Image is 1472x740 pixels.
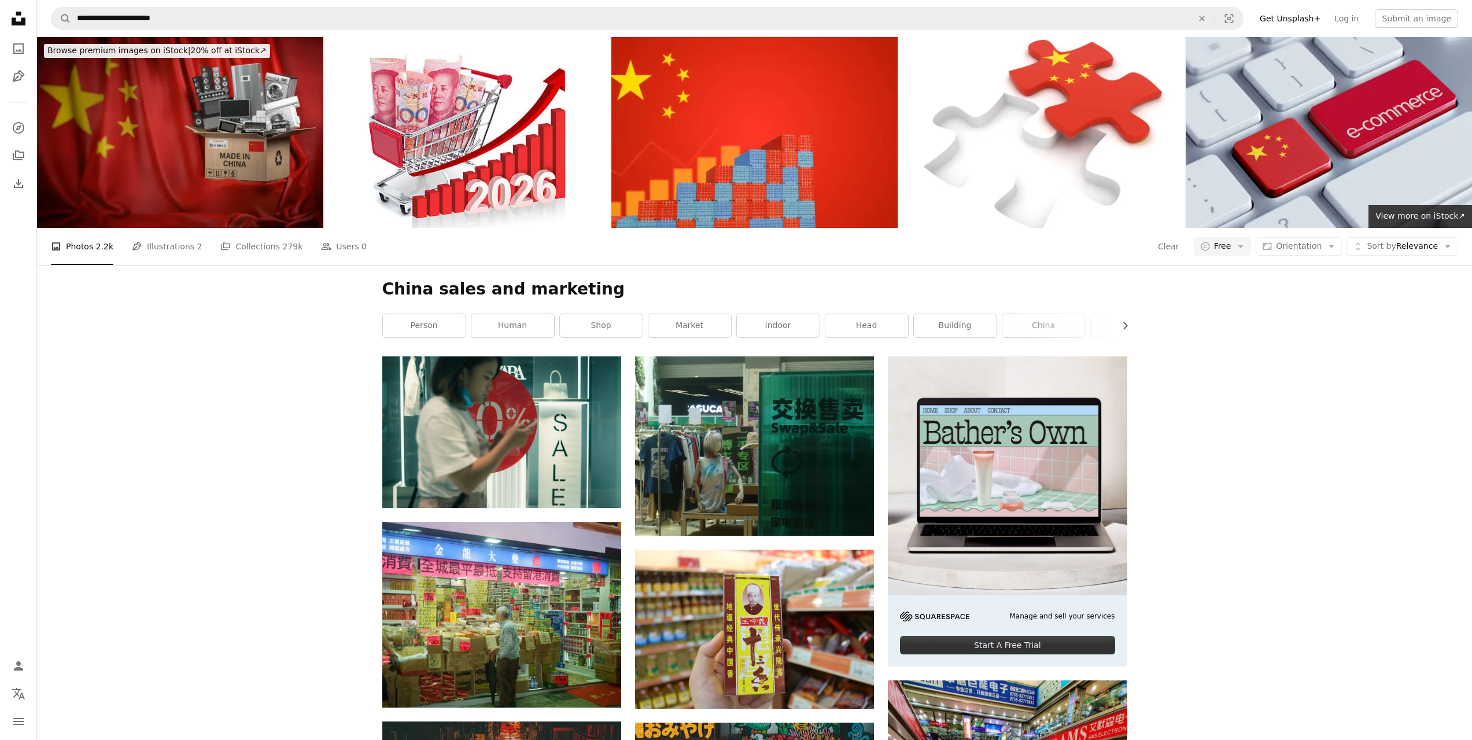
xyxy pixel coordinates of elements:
[1327,9,1366,28] a: Log in
[7,37,30,60] a: Photos
[361,240,367,253] span: 0
[7,682,30,705] button: Language
[737,314,820,337] a: indoor
[888,356,1127,667] a: Manage and sell your servicesStart A Free Trial
[1253,9,1327,28] a: Get Unsplash+
[47,46,267,55] span: 20% off at iStock ↗
[382,426,621,437] a: woman in white t-shirt standing near white wall
[825,314,908,337] a: head
[1375,9,1458,28] button: Submit an image
[1367,241,1396,251] span: Sort by
[1215,8,1243,30] button: Visual search
[888,356,1127,595] img: file-1707883121023-8e3502977149image
[1368,205,1472,228] a: View more on iStock↗
[1214,241,1231,252] span: Free
[1367,241,1438,252] span: Relevance
[471,314,554,337] a: human
[51,7,1244,30] form: Find visuals sitewide
[635,356,874,536] img: A mannequin stands near clothes for sale.
[1002,314,1085,337] a: china
[648,314,731,337] a: market
[1346,237,1458,256] button: Sort byRelevance
[900,636,1115,654] div: Start A Free Trial
[914,314,997,337] a: building
[635,440,874,451] a: A mannequin stands near clothes for sale.
[900,612,969,621] img: file-1705255347840-230a6ab5bca9image
[51,8,71,30] button: Search Unsplash
[382,356,621,508] img: woman in white t-shirt standing near white wall
[1194,237,1252,256] button: Free
[132,228,202,265] a: Illustrations 2
[635,550,874,709] img: a person holding up a box of food in a store
[7,116,30,139] a: Explore
[1157,237,1180,256] button: Clear
[324,37,611,228] img: Year of 2026 Growth Chart and Chinese Currency isolated
[7,7,30,32] a: Home — Unsplash
[899,37,1185,228] img: China flag puzzle
[37,37,277,65] a: Browse premium images on iStock|20% off at iStock↗
[37,37,323,228] img: Household appliances made in China. Home kitchen technics in a cardboard box producted and delive...
[560,314,643,337] a: shop
[321,228,367,265] a: Users 0
[635,624,874,634] a: a person holding up a box of food in a store
[611,37,898,228] img: China container cargo business growth from high demand international trade logistic industry, upt...
[282,240,302,253] span: 279k
[1189,8,1215,30] button: Clear
[1115,314,1127,337] button: scroll list to the right
[47,46,190,55] span: Browse premium images on iStock |
[197,240,202,253] span: 2
[1091,314,1174,337] a: city
[220,228,302,265] a: Collections 279k
[7,710,30,733] button: Menu
[1276,241,1322,251] span: Orientation
[382,279,1127,300] h1: China sales and marketing
[7,65,30,88] a: Illustrations
[382,522,621,708] img: A man standing in front of a store filled with boxes
[382,609,621,620] a: A man standing in front of a store filled with boxes
[7,654,30,678] a: Log in / Sign up
[7,144,30,167] a: Collections
[7,172,30,195] a: Download History
[1186,37,1472,228] img: E-Commerce Concept
[383,314,466,337] a: person
[1375,211,1465,220] span: View more on iStock ↗
[1256,237,1342,256] button: Orientation
[1009,612,1115,621] span: Manage and sell your services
